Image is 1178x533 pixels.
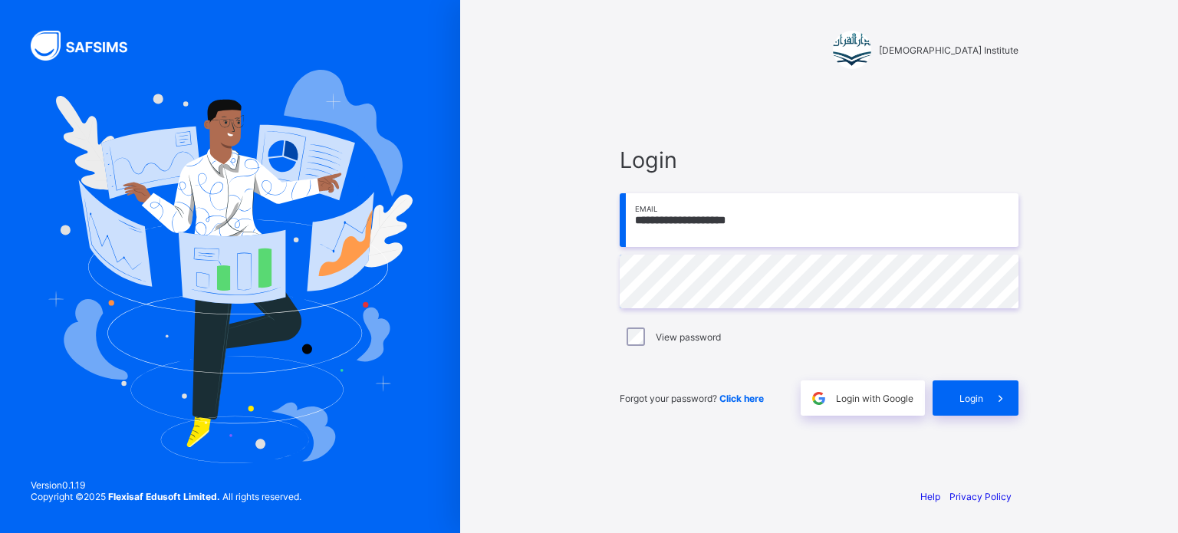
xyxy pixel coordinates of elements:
[108,491,220,502] strong: Flexisaf Edusoft Limited.
[31,479,301,491] span: Version 0.1.19
[31,491,301,502] span: Copyright © 2025 All rights reserved.
[949,491,1012,502] a: Privacy Policy
[620,393,764,404] span: Forgot your password?
[810,390,828,407] img: google.396cfc9801f0270233282035f929180a.svg
[31,31,146,61] img: SAFSIMS Logo
[656,331,721,343] label: View password
[959,393,983,404] span: Login
[879,44,1018,56] span: [DEMOGRAPHIC_DATA] Institute
[920,491,940,502] a: Help
[620,146,1018,173] span: Login
[48,70,413,462] img: Hero Image
[836,393,913,404] span: Login with Google
[719,393,764,404] a: Click here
